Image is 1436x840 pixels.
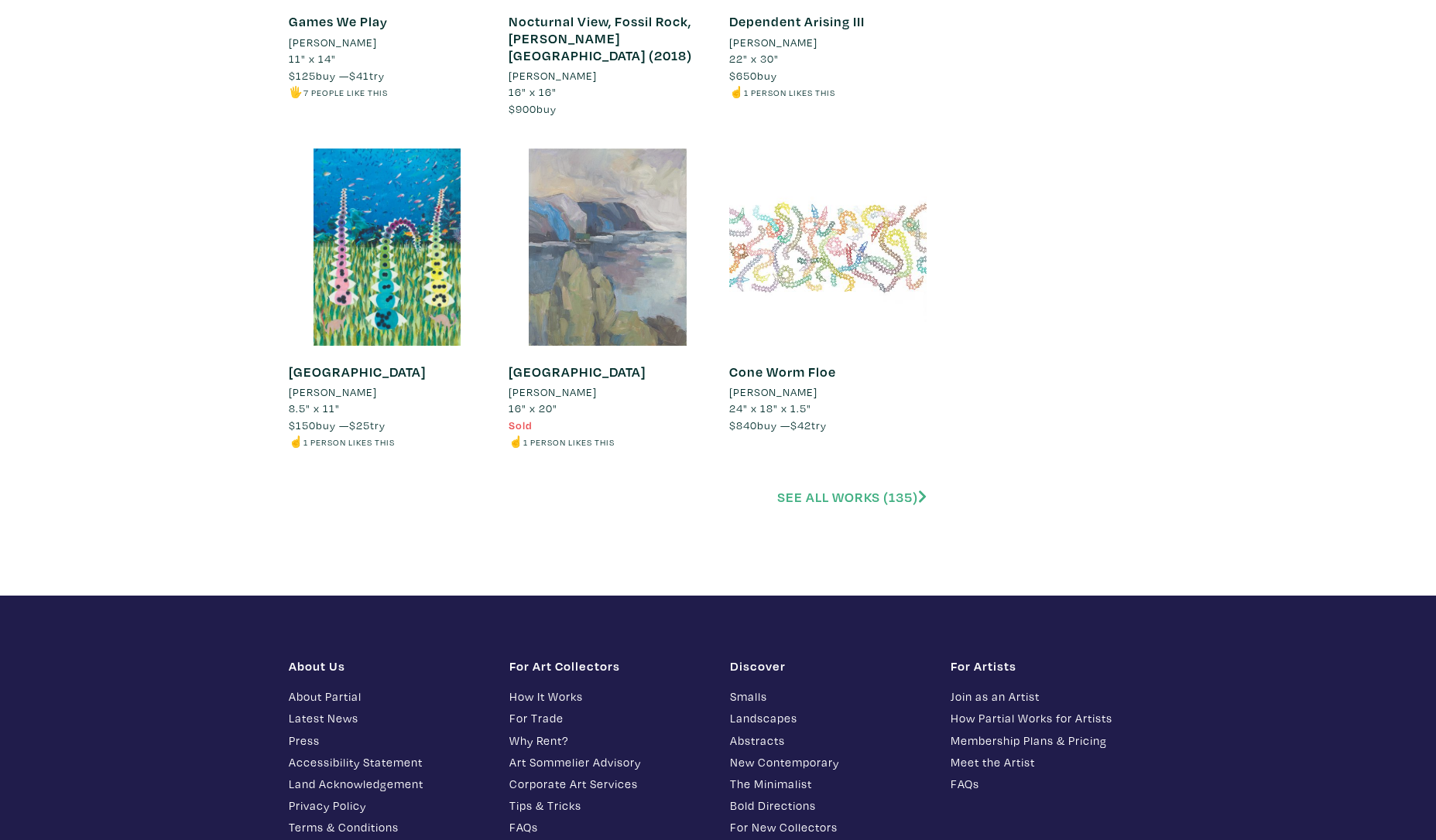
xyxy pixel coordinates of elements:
[509,401,557,415] span: 16" x 20"
[729,384,817,401] li: [PERSON_NAME]
[289,818,486,836] a: Terms & Conditions
[289,384,486,401] a: [PERSON_NAME]
[951,658,1148,674] h1: For Artists
[730,797,927,814] a: Bold Directions
[730,658,927,674] h1: Discover
[509,67,706,84] a: [PERSON_NAME]
[509,67,597,84] li: [PERSON_NAME]
[349,418,370,432] span: $25
[951,753,1148,771] a: Meet the Artist
[729,401,811,415] span: 24" x 18" x 1.5"
[289,433,486,450] li: ☝️
[509,658,707,674] h1: For Art Collectors
[729,84,927,101] li: ☝️
[289,418,386,432] span: buy — try
[744,87,835,98] small: 1 person likes this
[730,688,927,705] a: Smalls
[349,68,369,83] span: $41
[729,418,827,432] span: buy — try
[289,753,486,771] a: Accessibility Statement
[730,732,927,750] a: Abstracts
[289,797,486,814] a: Privacy Policy
[509,732,707,750] a: Why Rent?
[289,68,385,83] span: buy — try
[730,775,927,793] a: The Minimalist
[951,732,1148,750] a: Membership Plans & Pricing
[729,34,817,51] li: [PERSON_NAME]
[729,68,777,83] span: buy
[509,433,706,450] li: ☝️
[729,34,927,51] a: [PERSON_NAME]
[509,775,707,793] a: Corporate Art Services
[729,384,927,401] a: [PERSON_NAME]
[289,12,388,30] a: Games We Play
[509,12,692,63] a: Nocturnal View, Fossil Rock, [PERSON_NAME][GEOGRAPHIC_DATA] (2018)
[951,688,1148,705] a: Join as an Artist
[730,818,927,836] a: For New Collectors
[509,363,646,381] a: [GEOGRAPHIC_DATA]
[730,709,927,727] a: Landscapes
[790,418,811,432] span: $42
[509,418,533,432] span: Sold
[289,732,486,750] a: Press
[289,51,336,66] span: 11" x 14"
[523,436,615,448] small: 1 person likes this
[289,34,377,51] li: [PERSON_NAME]
[509,101,557,116] span: buy
[509,797,707,814] a: Tips & Tricks
[729,418,757,432] span: $840
[509,384,597,401] li: [PERSON_NAME]
[509,84,557,99] span: 16" x 16"
[289,401,340,415] span: 8.5" x 11"
[289,84,486,101] li: 🖐️
[951,709,1148,727] a: How Partial Works for Artists
[289,418,316,432] span: $150
[289,775,486,793] a: Land Acknowledgement
[289,688,486,705] a: About Partial
[729,51,779,66] span: 22" x 30"
[289,384,377,401] li: [PERSON_NAME]
[289,709,486,727] a: Latest News
[289,34,486,51] a: [PERSON_NAME]
[729,363,836,381] a: Cone Worm Floe
[777,488,927,506] a: See all works (135)
[303,436,395,448] small: 1 person likes this
[509,101,536,116] span: $900
[509,818,707,836] a: FAQs
[729,12,865,30] a: Dependent Arising III
[289,68,316,83] span: $125
[303,87,388,98] small: 7 people like this
[951,775,1148,793] a: FAQs
[730,753,927,771] a: New Contemporary
[509,384,706,401] a: [PERSON_NAME]
[289,363,426,381] a: [GEOGRAPHIC_DATA]
[729,68,757,83] span: $650
[509,709,707,727] a: For Trade
[509,688,707,705] a: How It Works
[509,753,707,771] a: Art Sommelier Advisory
[289,658,486,674] h1: About Us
